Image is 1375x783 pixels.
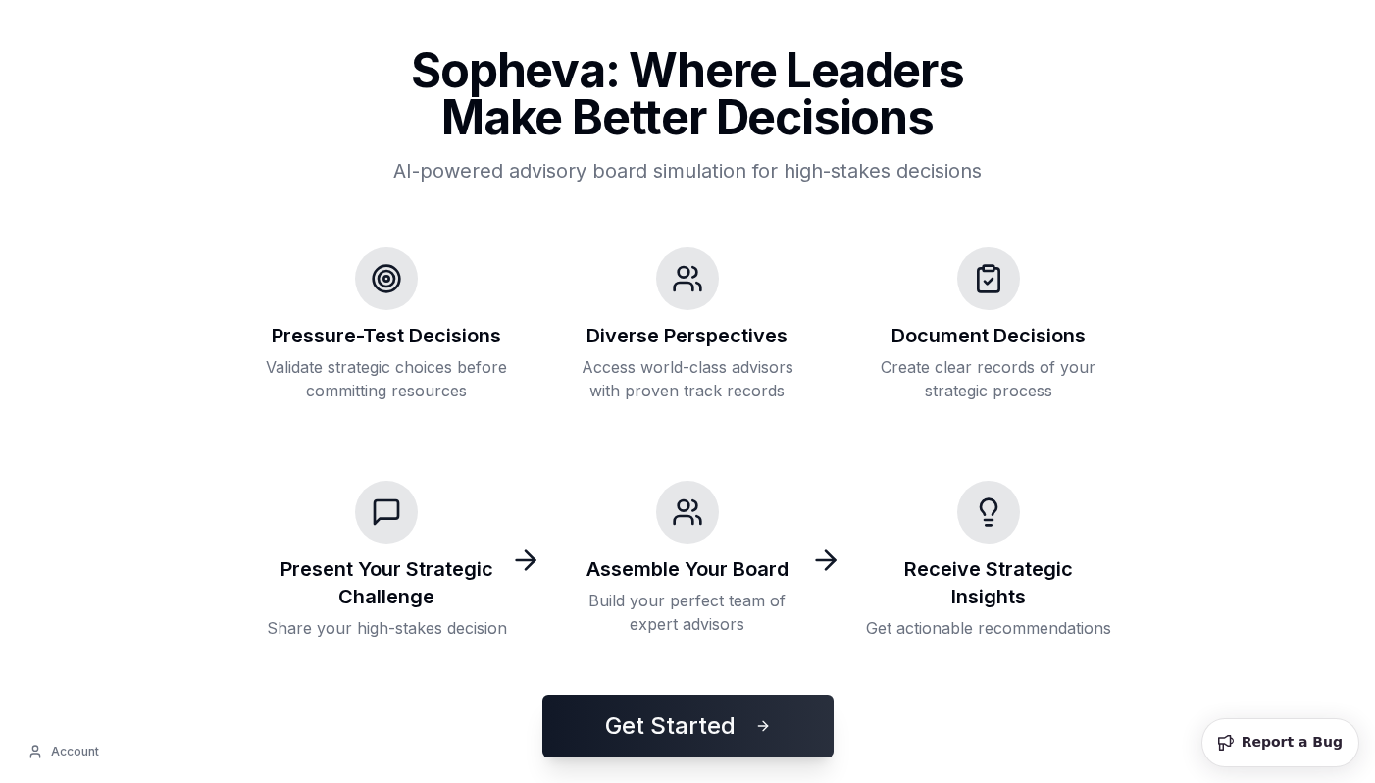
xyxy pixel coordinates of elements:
[264,355,510,402] p: Validate strategic choices before committing resources
[542,695,834,757] button: Get Started
[586,555,789,583] h3: Assemble Your Board
[565,589,811,636] p: Build your perfect team of expert advisors
[264,555,510,610] h3: Present Your Strategic Challenge
[865,555,1111,610] h3: Receive Strategic Insights
[565,355,811,402] p: Access world-class advisors with proven track records
[358,47,1017,141] h1: Sopheva: Where Leaders Make Better Decisions
[16,736,111,767] button: Account
[891,322,1086,349] h3: Document Decisions
[866,616,1111,640] p: Get actionable recommendations
[358,157,1017,184] p: AI-powered advisory board simulation for high-stakes decisions
[51,744,99,759] span: Account
[267,616,507,640] p: Share your high-stakes decision
[865,355,1111,402] p: Create clear records of your strategic process
[272,322,501,349] h3: Pressure-Test Decisions
[586,322,788,349] h3: Diverse Perspectives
